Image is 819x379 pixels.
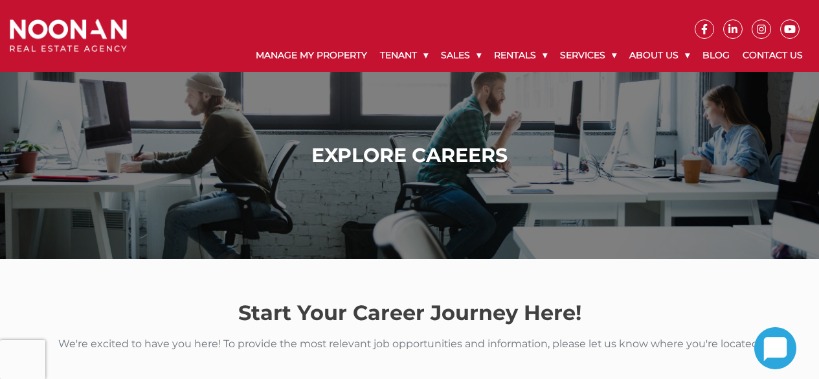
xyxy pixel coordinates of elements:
a: Blog [696,39,736,72]
a: Manage My Property [249,39,374,72]
a: About Us [623,39,696,72]
img: Noonan Real Estate Agency [10,19,127,52]
a: Rentals [488,39,554,72]
a: Sales [434,39,488,72]
h3: Start Your Career Journey Here! [41,301,778,325]
a: Tenant [374,39,434,72]
a: Contact Us [736,39,809,72]
a: Services [554,39,623,72]
p: We're excited to have you here! To provide the most relevant job opportunities and information, p... [41,336,778,352]
h1: Explore Careers [13,144,806,167]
